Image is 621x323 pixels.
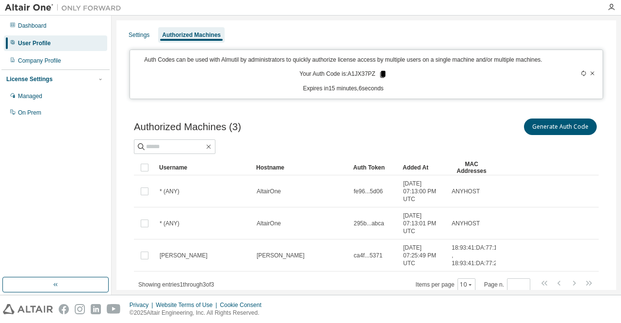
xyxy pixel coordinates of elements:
span: ANYHOST [452,187,480,195]
span: [PERSON_NAME] [160,252,208,259]
span: [PERSON_NAME] [257,252,305,259]
div: MAC Addresses [451,160,492,175]
div: Settings [129,31,149,39]
span: 295b...abca [354,220,384,227]
img: linkedin.svg [91,304,101,314]
div: Authorized Machines [162,31,221,39]
img: facebook.svg [59,304,69,314]
img: Altair One [5,3,126,13]
div: Hostname [256,160,345,175]
span: [DATE] 07:13:00 PM UTC [403,180,443,203]
span: AltairOne [257,187,281,195]
span: * (ANY) [160,187,180,195]
span: Items per page [416,278,475,291]
div: On Prem [18,109,41,117]
span: ANYHOST [452,220,480,227]
div: Dashboard [18,22,47,30]
div: Managed [18,92,42,100]
div: Auth Token [353,160,395,175]
div: Cookie Consent [220,301,267,309]
div: Privacy [130,301,156,309]
img: youtube.svg [107,304,121,314]
div: Added At [403,160,443,175]
span: AltairOne [257,220,281,227]
img: instagram.svg [75,304,85,314]
img: altair_logo.svg [3,304,53,314]
button: 10 [460,281,473,289]
span: 18:93:41:DA:77:1C , 18:93:41:DA:77:20 [452,244,501,267]
p: Your Auth Code is: A1JX37PZ [299,70,387,79]
p: Expires in 15 minutes, 6 seconds [136,85,551,93]
span: * (ANY) [160,220,180,227]
span: [DATE] 07:25:49 PM UTC [403,244,443,267]
div: License Settings [6,75,52,83]
div: User Profile [18,39,50,47]
button: Generate Auth Code [524,119,597,135]
span: Page n. [484,278,530,291]
div: Website Terms of Use [156,301,220,309]
span: Showing entries 1 through 3 of 3 [138,281,214,288]
div: Company Profile [18,57,61,65]
p: Auth Codes can be used with Almutil by administrators to quickly authorize license access by mult... [136,56,551,64]
div: Username [159,160,248,175]
span: Authorized Machines (3) [134,121,241,133]
span: fe96...5d06 [354,187,383,195]
span: ca4f...5371 [354,252,382,259]
p: © 2025 Altair Engineering, Inc. All Rights Reserved. [130,309,267,317]
span: [DATE] 07:13:01 PM UTC [403,212,443,235]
